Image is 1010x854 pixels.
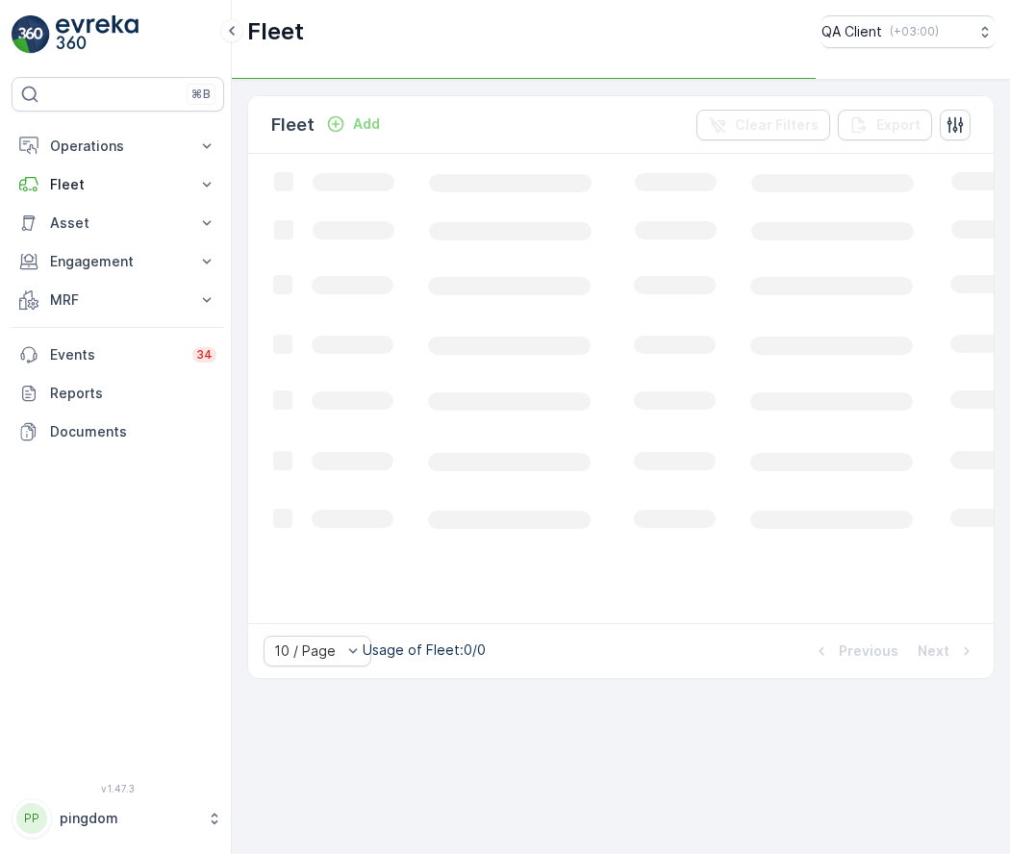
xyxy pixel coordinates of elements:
[12,336,224,374] a: Events34
[12,413,224,451] a: Documents
[50,422,216,441] p: Documents
[821,22,882,41] p: QA Client
[890,24,939,39] p: ( +03:00 )
[363,640,486,660] p: Usage of Fleet : 0/0
[191,87,211,102] p: ⌘B
[12,15,50,54] img: logo
[12,281,224,319] button: MRF
[735,115,819,135] p: Clear Filters
[12,127,224,165] button: Operations
[918,641,949,661] p: Next
[50,290,186,310] p: MRF
[50,175,186,194] p: Fleet
[16,803,47,834] div: PP
[810,640,900,663] button: Previous
[50,252,186,271] p: Engagement
[12,798,224,839] button: PPpingdom
[353,114,380,134] p: Add
[12,165,224,204] button: Fleet
[247,16,304,47] p: Fleet
[838,110,932,140] button: Export
[821,15,995,48] button: QA Client(+03:00)
[876,115,921,135] p: Export
[12,374,224,413] a: Reports
[50,137,186,156] p: Operations
[12,783,224,794] span: v 1.47.3
[196,347,213,363] p: 34
[50,384,216,403] p: Reports
[50,345,181,364] p: Events
[696,110,830,140] button: Clear Filters
[839,641,898,661] p: Previous
[12,242,224,281] button: Engagement
[318,113,388,136] button: Add
[271,112,315,138] p: Fleet
[60,809,197,828] p: pingdom
[50,213,186,233] p: Asset
[916,640,978,663] button: Next
[56,15,139,54] img: logo_light-DOdMpM7g.png
[12,204,224,242] button: Asset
